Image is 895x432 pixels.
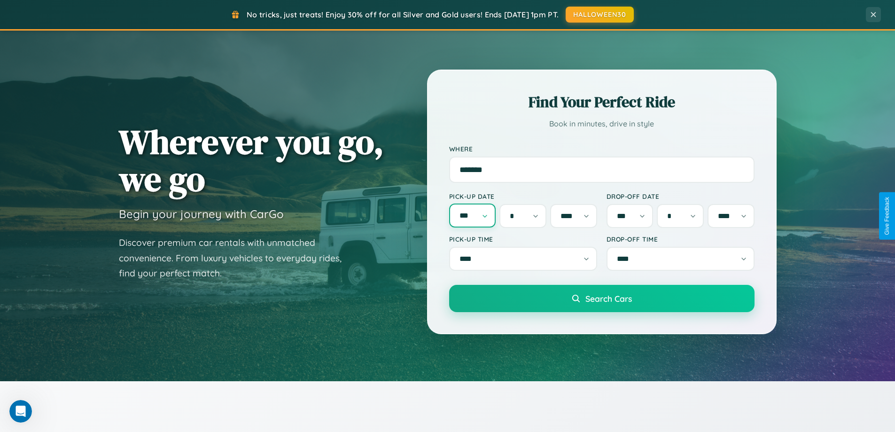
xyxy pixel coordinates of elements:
label: Pick-up Time [449,235,597,243]
p: Discover premium car rentals with unmatched convenience. From luxury vehicles to everyday rides, ... [119,235,354,281]
span: No tricks, just treats! Enjoy 30% off for all Silver and Gold users! Ends [DATE] 1pm PT. [247,10,559,19]
button: HALLOWEEN30 [566,7,634,23]
label: Where [449,145,755,153]
h1: Wherever you go, we go [119,123,384,197]
label: Drop-off Date [607,192,755,200]
p: Book in minutes, drive in style [449,117,755,131]
h2: Find Your Perfect Ride [449,92,755,112]
label: Drop-off Time [607,235,755,243]
button: Search Cars [449,285,755,312]
h3: Begin your journey with CarGo [119,207,284,221]
iframe: Intercom live chat [9,400,32,423]
span: Search Cars [585,293,632,304]
div: Give Feedback [884,197,890,235]
label: Pick-up Date [449,192,597,200]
